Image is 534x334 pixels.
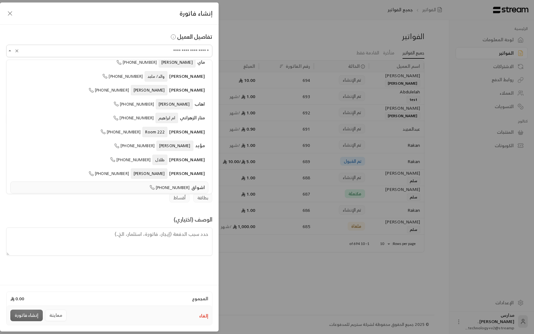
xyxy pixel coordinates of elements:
[195,142,205,149] span: مؤيد
[116,59,157,66] span: [PHONE_NUMBER]
[170,32,213,42] span: تفاصيل العميل
[195,100,205,108] span: اهاب
[101,128,141,136] span: [PHONE_NUMBER]
[131,168,168,179] span: [PERSON_NAME]
[114,142,155,149] span: [PHONE_NUMBER]
[6,47,14,55] button: Close
[150,184,190,191] span: [PHONE_NUMBER]
[114,101,154,108] span: [PHONE_NUMBER]
[192,296,208,302] span: المجموع
[152,155,167,165] span: طلال
[191,183,205,191] span: اشواق
[199,313,208,319] button: إلغاء
[110,156,151,163] span: [PHONE_NUMBER]
[145,71,167,82] span: والد/ ماجد
[89,170,129,177] span: [PHONE_NUMBER]
[131,85,168,95] span: [PERSON_NAME]
[197,58,205,66] span: ماي
[193,193,212,202] span: بطاقة
[169,86,205,94] span: [PERSON_NAME]
[13,47,21,55] button: Clear
[89,87,129,94] span: [PHONE_NUMBER]
[180,114,205,122] span: منار الزهراني
[169,156,205,163] span: [PERSON_NAME]
[169,72,205,80] span: [PERSON_NAME]
[156,99,193,109] span: [PERSON_NAME]
[10,296,24,302] span: 0.00
[156,141,193,151] span: [PERSON_NAME]
[159,57,195,67] span: [PERSON_NAME]
[142,127,167,137] span: Room 222
[180,8,212,19] span: إنشاء فاتورة
[102,73,143,80] span: [PHONE_NUMBER]
[169,169,205,177] span: [PERSON_NAME]
[156,113,178,123] span: ام ابراهيم
[174,214,212,224] span: الوصف (اختياري)
[169,193,190,202] span: أقساط
[113,114,154,122] span: [PHONE_NUMBER]
[169,128,205,136] span: [PERSON_NAME]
